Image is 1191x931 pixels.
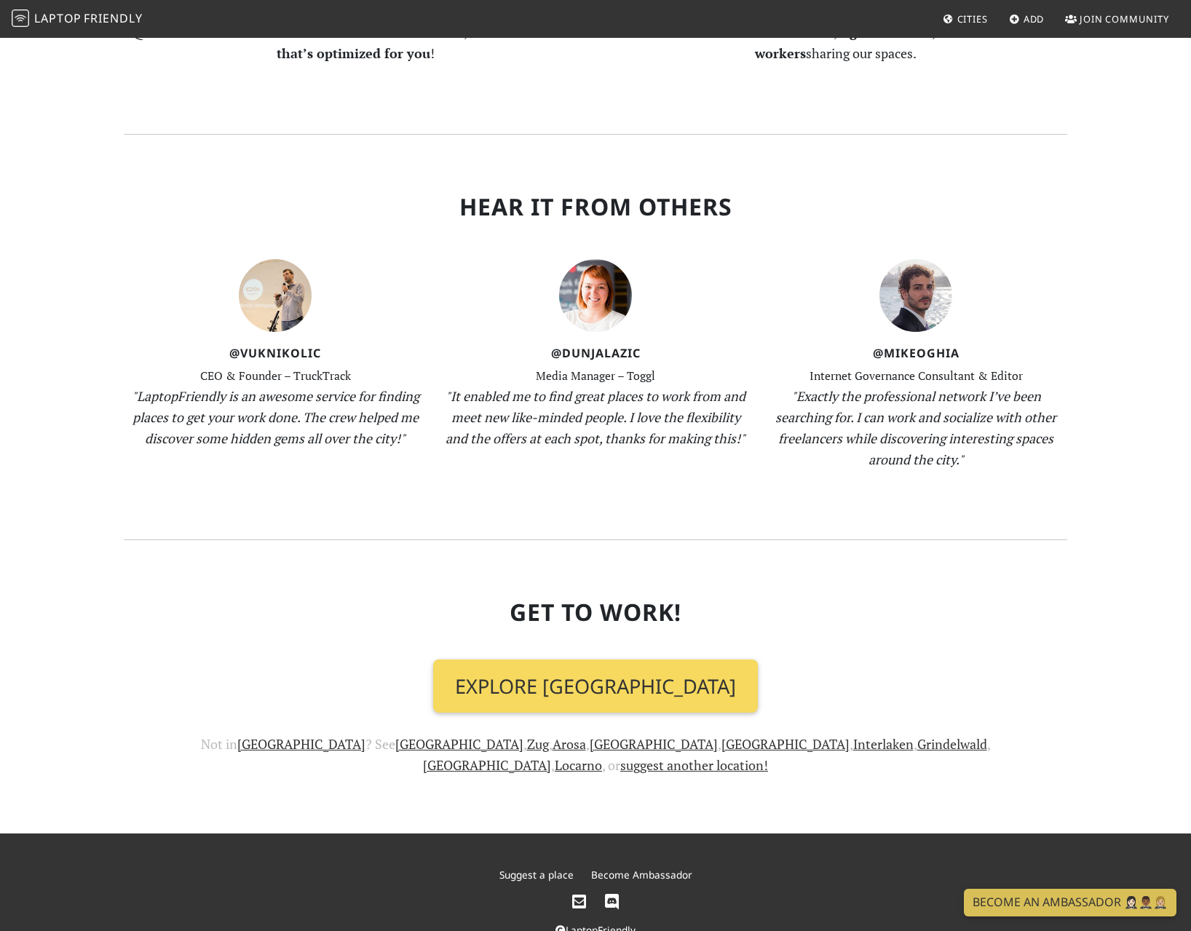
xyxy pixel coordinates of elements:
em: "Exactly the professional network I’ve been searching for. I can work and socialize with other fr... [775,387,1056,467]
a: Grindelwald [917,735,987,753]
small: Internet Governance Consultant & Editor [810,368,1023,384]
h2: Get To Work! [124,598,1067,626]
img: mike-oghia-399ba081a07d163c9c5512fe0acc6cb95335c0f04cd2fe9eaa138443c185c3a9.jpg [879,259,952,332]
a: [GEOGRAPHIC_DATA] [423,756,551,774]
a: Cities [937,6,994,32]
a: Add [1003,6,1050,32]
a: Zug [527,735,549,753]
a: Become Ambassador [591,868,692,882]
small: Media Manager – Toggl [536,368,655,384]
img: LaptopFriendly [12,9,29,27]
a: Become an Ambassador 🤵🏻‍♀️🤵🏾‍♂️🤵🏼‍♀️ [964,889,1176,916]
a: Arosa [553,735,586,753]
img: vuk-nikolic-069e55947349021af2d479c15570516ff0841d81a22ee9013225a9fbfb17053d.jpg [239,259,312,332]
p: Quiet? Air conditioned? Well lit? Get stuff done in a fresh, new ! [124,22,587,64]
a: suggest another location! [620,756,768,774]
a: [GEOGRAPHIC_DATA] [590,735,718,753]
a: Explore [GEOGRAPHIC_DATA] [433,659,758,713]
a: Suggest a place [499,868,574,882]
span: Add [1024,12,1045,25]
span: Laptop [34,10,82,26]
em: "LaptopFriendly is an awesome service for finding places to get your work done. The crew helped m... [132,387,419,447]
a: [GEOGRAPHIC_DATA] [237,735,365,753]
h4: @DunjaLazic [444,346,747,360]
em: "It enabled me to find great places to work from and meet new like-minded people. I love the flex... [446,387,745,447]
h4: @MikeOghia [764,346,1067,360]
small: CEO & Founder – TruckTrack [200,368,351,384]
span: Friendly [84,10,142,26]
a: [GEOGRAPHIC_DATA] [395,735,523,753]
a: LaptopFriendly LaptopFriendly [12,7,143,32]
h4: @VukNikolic [124,346,427,360]
a: [GEOGRAPHIC_DATA] [721,735,850,753]
h2: Hear It From Others [124,193,1067,221]
img: dunja-lazic-7e3f7dbf9bae496705a2cb1d0ad4506ae95adf44ba71bc6bf96fce6bb2209530.jpg [559,259,632,332]
a: Locarno [555,756,602,774]
a: Interlaken [853,735,914,753]
a: Join Community [1059,6,1175,32]
span: Cities [957,12,988,25]
p: Connect with talented , , and other sharing our spaces. [604,22,1067,64]
strong: remote workers [755,23,1040,62]
span: Join Community [1080,12,1169,25]
strong: environment that’s optimized for you [277,23,578,62]
span: Not in ? See , , , , , , , , , or [201,735,991,774]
